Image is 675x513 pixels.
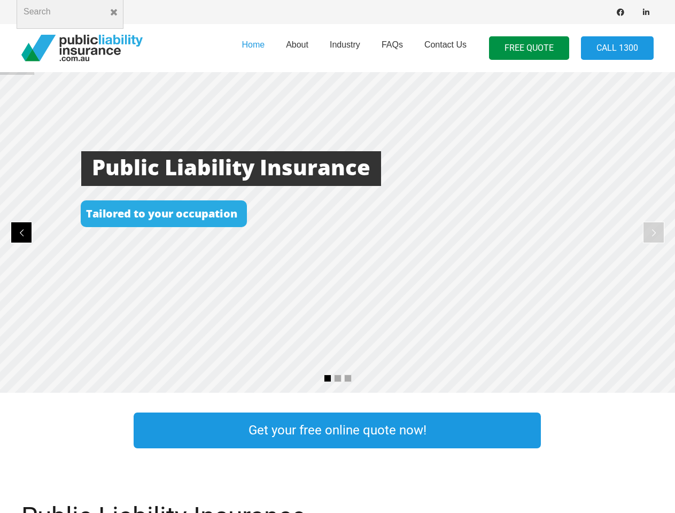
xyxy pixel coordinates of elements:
[242,40,265,49] span: Home
[489,36,569,60] a: FREE QUOTE
[286,40,308,49] span: About
[319,21,371,75] a: Industry
[134,413,541,448] a: Get your free online quote now!
[414,21,477,75] a: Contact Us
[639,5,654,20] a: LinkedIn
[424,40,467,49] span: Contact Us
[330,40,360,49] span: Industry
[382,40,403,49] span: FAQs
[613,5,628,20] a: Facebook
[104,3,123,22] button: Close
[371,21,414,75] a: FAQs
[21,35,143,61] a: pli_logotransparent
[581,36,654,60] a: Call 1300
[231,21,275,75] a: Home
[562,410,674,451] a: Link
[275,21,319,75] a: About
